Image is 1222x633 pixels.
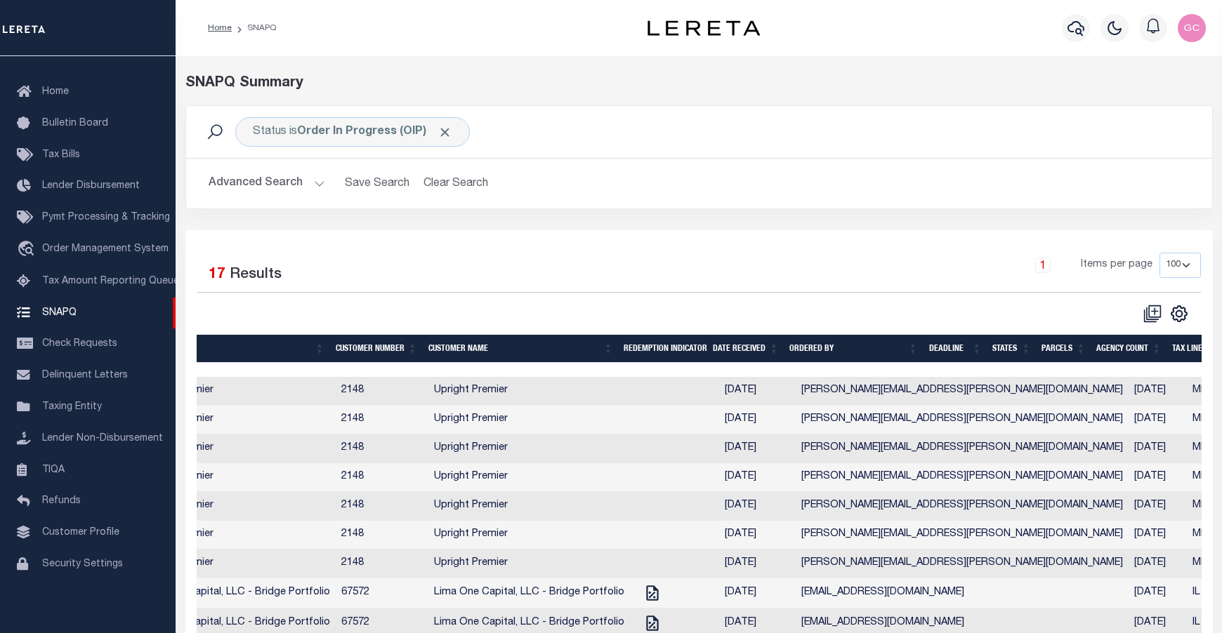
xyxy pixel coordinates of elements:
span: Taxing Entity [42,402,102,412]
td: [DATE] [719,377,796,406]
th: Ordered By: activate to sort column ascending [784,335,923,364]
button: Advanced Search [209,170,325,197]
td: Upright Premier [134,549,336,578]
td: [EMAIL_ADDRESS][DOMAIN_NAME] [796,578,1129,608]
span: Bulletin Board [42,119,108,128]
td: [DATE] [719,434,796,463]
td: 2148 [336,521,428,549]
span: Tax Amount Reporting Queue [42,276,179,286]
td: Upright Premier [134,434,336,463]
td: [PERSON_NAME][EMAIL_ADDRESS][PERSON_NAME][DOMAIN_NAME] [796,549,1129,578]
td: [DATE] [1129,521,1187,549]
td: Upright Premier [134,406,336,434]
th: Customer Name: activate to sort column ascending [423,335,619,364]
td: Lima One Capital, LLC - Bridge Portfolio [134,578,336,608]
span: Order Management System [42,244,169,254]
div: SNAPQ Summary [185,73,1213,94]
td: Upright Premier [428,463,630,492]
td: Upright Premier [428,406,630,434]
b: Order In Progress (OIP) [297,126,452,138]
td: [DATE] [1129,377,1187,406]
th: Agency Count: activate to sort column ascending [1091,335,1167,364]
li: SNAPQ [232,22,276,34]
span: 17 [209,267,225,282]
td: [DATE] [1129,492,1187,521]
td: [DATE] [719,406,796,434]
td: Upright Premier [428,521,630,549]
span: Tax Bills [42,150,80,160]
a: Tax Cert Requested [641,618,664,627]
button: Clear Search [418,170,494,197]
div: Status is [235,117,470,147]
span: Lender Disbursement [42,181,140,191]
th: Deadline: activate to sort column ascending [924,335,987,364]
button: GCole@lereta.net [1178,14,1206,42]
th: Client Name: activate to sort column ascending [134,335,330,364]
th: Date Received: activate to sort column ascending [707,335,784,364]
td: 2148 [336,406,428,434]
td: [DATE] [1129,578,1187,608]
td: 2148 [336,549,428,578]
td: [PERSON_NAME][EMAIL_ADDRESS][PERSON_NAME][DOMAIN_NAME] [796,434,1129,463]
td: [DATE] [719,549,796,578]
td: [PERSON_NAME][EMAIL_ADDRESS][PERSON_NAME][DOMAIN_NAME] [796,492,1129,521]
td: Upright Premier [134,521,336,549]
td: 2148 [336,463,428,492]
img: logo-dark.svg [648,20,760,36]
th: Customer Number: activate to sort column ascending [330,335,423,364]
td: 67572 [336,578,428,608]
span: Delinquent Letters [42,371,128,380]
td: [DATE] [1129,463,1187,492]
th: States: activate to sort column ascending [987,335,1036,364]
span: Pymt Processing & Tracking [42,213,170,222]
span: Check Requests [42,339,117,349]
span: Security Settings [42,559,123,569]
td: Upright Premier [428,377,630,406]
td: Upright Premier [428,434,630,463]
td: Upright Premier [134,377,336,406]
td: [DATE] [1129,549,1187,578]
span: Customer Profile [42,528,119,538]
span: Lender Non-Disbursement [42,434,163,444]
td: Upright Premier [134,492,336,521]
span: SNAPQ [42,307,77,317]
td: [DATE] [719,492,796,521]
td: Upright Premier [428,492,630,521]
img: svg+xml;base64,PHN2ZyB4bWxucz0iaHR0cDovL3d3dy53My5vcmcvMjAwMC9zdmciIHBvaW50ZXItZXZlbnRzPSJub25lIi... [1178,14,1206,42]
td: 2148 [336,434,428,463]
a: Home [208,24,232,32]
td: [PERSON_NAME][EMAIL_ADDRESS][PERSON_NAME][DOMAIN_NAME] [796,463,1129,492]
td: [PERSON_NAME][EMAIL_ADDRESS][PERSON_NAME][DOMAIN_NAME] [796,521,1129,549]
span: Items per page [1081,258,1152,273]
a: 1 [1035,258,1051,273]
td: [DATE] [1129,406,1187,434]
td: Upright Premier [134,463,336,492]
label: Results [230,264,282,286]
td: [DATE] [719,521,796,549]
span: Click to Remove [438,125,452,140]
span: Refunds [42,496,81,506]
td: [DATE] [1129,434,1187,463]
i: travel_explore [17,241,39,259]
th: Parcels: activate to sort column ascending [1036,335,1091,364]
a: Tax Cert Requested [641,587,664,597]
th: Redemption Indicator [618,335,707,364]
td: Lima One Capital, LLC - Bridge Portfolio [428,578,630,608]
button: Save Search [336,170,418,197]
td: 2148 [336,377,428,406]
td: [DATE] [719,463,796,492]
td: [PERSON_NAME][EMAIL_ADDRESS][PERSON_NAME][DOMAIN_NAME] [796,406,1129,434]
span: TIQA [42,465,65,474]
td: 2148 [336,492,428,521]
span: Home [42,87,69,97]
td: [DATE] [719,578,796,608]
td: [PERSON_NAME][EMAIL_ADDRESS][PERSON_NAME][DOMAIN_NAME] [796,377,1129,406]
td: Upright Premier [428,549,630,578]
